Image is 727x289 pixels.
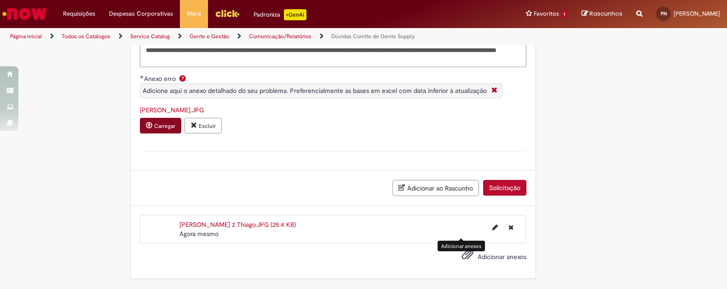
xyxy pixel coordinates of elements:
a: Dúvidas Comite de Gente Supply [331,33,415,40]
button: Carregar anexo de Anexo erro Required [140,118,181,133]
span: Anexo erro [144,75,178,83]
button: Excluir Splan 2 Thiago.JPG [503,220,519,235]
div: Adicionar anexos [438,241,485,251]
a: Todos os Catálogos [62,33,110,40]
button: Solicitação [483,180,526,196]
span: Favoritos [534,9,559,18]
p: +GenAi [284,9,306,20]
span: Adicionar anexos [478,253,526,261]
a: Rascunhos [582,10,623,18]
a: Comunicação/Relatórios [249,33,312,40]
img: ServiceNow [1,5,48,23]
span: PN [661,11,667,17]
small: Excluir [199,122,216,130]
time: 31/08/2025 12:49:28 [179,230,219,238]
textarea: Descrição detalhada do erro [140,42,526,68]
button: Adicionar anexos [459,246,476,267]
span: [PERSON_NAME] [674,10,720,17]
span: Despesas Corporativas [109,9,173,18]
span: Obrigatório Preenchido [140,75,144,79]
span: Rascunhos [589,9,623,18]
i: Fechar More information Por question_anexo_erro [489,86,500,96]
span: Adicione aqui o anexo detalhado do seu problema. Preferencialmente as bases em excel com data inf... [143,87,487,95]
a: Service Catalog [130,33,170,40]
span: Requisições [63,9,95,18]
img: click_logo_yellow_360x200.png [215,6,240,20]
span: More [187,9,201,18]
button: Excluir anexo Splan Thiago.JPG [185,118,222,133]
div: Padroniza [254,9,306,20]
span: Ajuda para Anexo erro [177,75,188,82]
a: Gente e Gestão [190,33,229,40]
a: [PERSON_NAME] 2 Thiago.JPG (25.4 KB) [179,220,296,229]
button: Adicionar ao Rascunho [392,180,479,196]
a: Página inicial [10,33,42,40]
span: Agora mesmo [179,230,219,238]
button: Editar nome de arquivo Splan 2 Thiago.JPG [487,220,503,235]
ul: Trilhas de página [7,28,478,45]
small: Carregar [154,122,175,130]
span: 1 [561,11,568,18]
a: Download de Splan Thiago.JPG [140,106,204,114]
